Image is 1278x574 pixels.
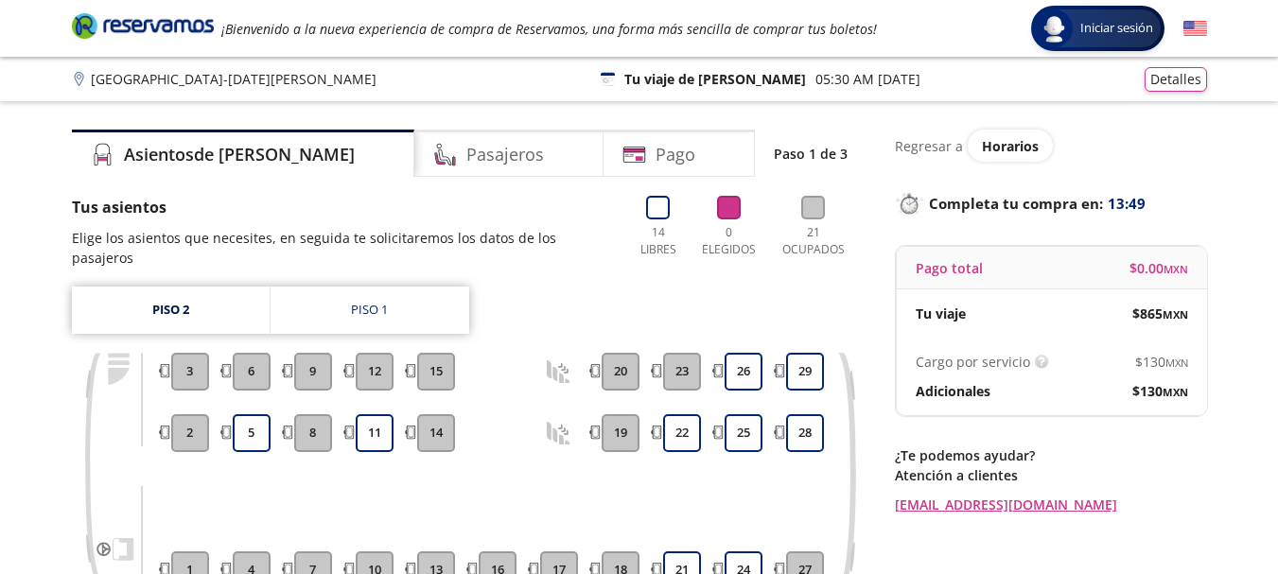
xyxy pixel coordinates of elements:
[602,353,639,391] button: 20
[895,136,963,156] p: Regresar a
[916,352,1030,372] p: Cargo por servicio
[351,301,388,320] div: Piso 1
[1163,307,1188,322] small: MXN
[271,287,469,334] a: Piso 1
[895,465,1207,485] p: Atención a clientes
[895,495,1207,514] a: [EMAIL_ADDRESS][DOMAIN_NAME]
[91,69,376,89] p: [GEOGRAPHIC_DATA] - [DATE][PERSON_NAME]
[72,11,214,40] i: Brand Logo
[233,353,271,391] button: 6
[895,190,1207,217] p: Completa tu compra en :
[775,224,852,258] p: 21 Ocupados
[72,11,214,45] a: Brand Logo
[1183,17,1207,41] button: English
[602,414,639,452] button: 19
[466,142,544,167] h4: Pasajeros
[725,414,762,452] button: 25
[1135,352,1188,372] span: $ 130
[786,353,824,391] button: 29
[221,20,877,38] em: ¡Bienvenido a la nueva experiencia de compra de Reservamos, una forma más sencilla de comprar tus...
[815,69,920,89] p: 05:30 AM [DATE]
[624,69,806,89] p: Tu viaje de [PERSON_NAME]
[1165,356,1188,370] small: MXN
[1073,19,1161,38] span: Iniciar sesión
[982,137,1039,155] span: Horarios
[124,142,355,167] h4: Asientos de [PERSON_NAME]
[786,414,824,452] button: 28
[1168,464,1259,555] iframe: Messagebird Livechat Widget
[774,144,848,164] p: Paso 1 de 3
[1164,262,1188,276] small: MXN
[1129,258,1188,278] span: $ 0.00
[1132,381,1188,401] span: $ 130
[72,196,614,218] p: Tus asientos
[417,414,455,452] button: 14
[356,353,394,391] button: 12
[294,353,332,391] button: 9
[417,353,455,391] button: 15
[1145,67,1207,92] button: Detalles
[916,381,990,401] p: Adicionales
[633,224,684,258] p: 14 Libres
[916,258,983,278] p: Pago total
[1132,304,1188,323] span: $ 865
[895,130,1207,162] div: Regresar a ver horarios
[698,224,761,258] p: 0 Elegidos
[72,287,270,334] a: Piso 2
[725,353,762,391] button: 26
[1108,193,1146,215] span: 13:49
[233,414,271,452] button: 5
[171,353,209,391] button: 3
[356,414,394,452] button: 11
[916,304,966,323] p: Tu viaje
[171,414,209,452] button: 2
[656,142,695,167] h4: Pago
[294,414,332,452] button: 8
[895,445,1207,465] p: ¿Te podemos ayudar?
[663,353,701,391] button: 23
[1163,385,1188,399] small: MXN
[663,414,701,452] button: 22
[72,228,614,268] p: Elige los asientos que necesites, en seguida te solicitaremos los datos de los pasajeros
